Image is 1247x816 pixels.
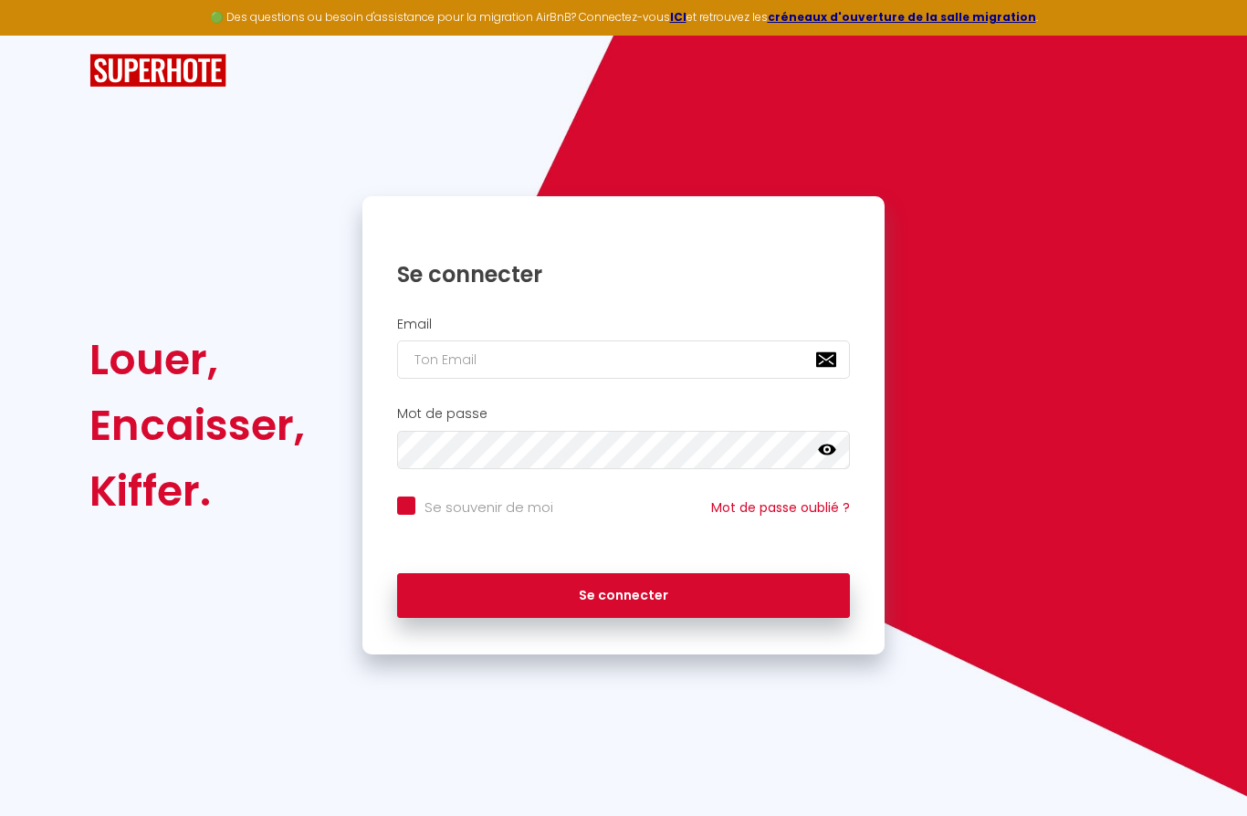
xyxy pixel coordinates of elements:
a: ICI [670,9,686,25]
img: SuperHote logo [89,54,226,88]
input: Ton Email [397,340,850,379]
div: Louer, [89,327,305,392]
button: Se connecter [397,573,850,619]
h1: Se connecter [397,260,850,288]
a: Mot de passe oublié ? [711,498,850,517]
div: Kiffer. [89,458,305,524]
div: Encaisser, [89,392,305,458]
a: créneaux d'ouverture de la salle migration [768,9,1036,25]
h2: Mot de passe [397,406,850,422]
h2: Email [397,317,850,332]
